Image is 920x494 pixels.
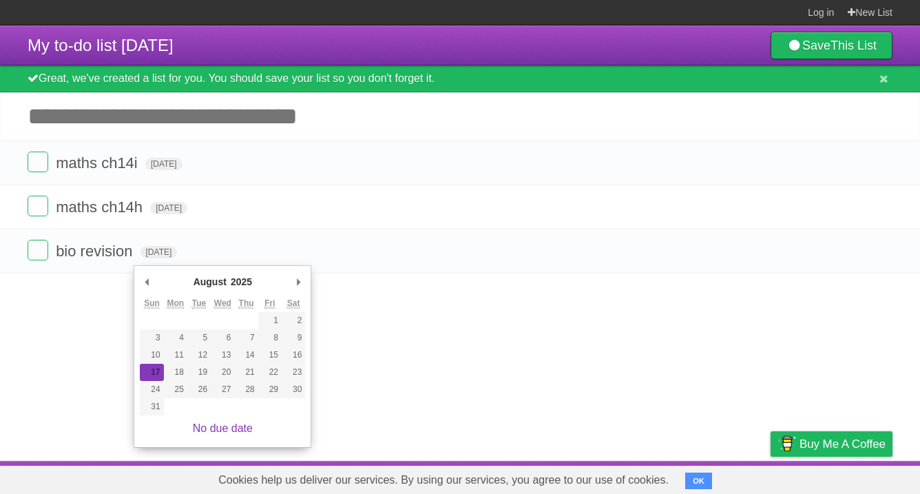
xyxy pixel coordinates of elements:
[28,152,48,172] label: Done
[187,381,211,398] button: 26
[685,473,712,489] button: OK
[187,329,211,347] button: 5
[214,298,231,309] abbr: Wednesday
[164,347,187,364] button: 11
[234,364,258,381] button: 21
[771,431,892,457] a: Buy me a coffee
[211,381,234,398] button: 27
[140,398,163,415] button: 31
[140,246,178,258] span: [DATE]
[140,347,163,364] button: 10
[258,347,282,364] button: 15
[633,464,689,491] a: Developers
[150,202,187,214] span: [DATE]
[234,347,258,364] button: 14
[28,240,48,260] label: Done
[282,347,305,364] button: 16
[28,196,48,216] label: Done
[211,329,234,347] button: 6
[191,271,229,292] div: August
[282,364,305,381] button: 23
[777,432,796,455] img: Buy me a coffee
[282,312,305,329] button: 2
[140,271,154,292] button: Previous Month
[587,464,616,491] a: About
[239,298,254,309] abbr: Thursday
[187,364,211,381] button: 19
[211,347,234,364] button: 13
[706,464,736,491] a: Terms
[753,464,788,491] a: Privacy
[830,39,877,52] b: This List
[799,432,886,456] span: Buy me a coffee
[806,464,892,491] a: Suggest a feature
[164,381,187,398] button: 25
[145,158,182,170] span: [DATE]
[282,381,305,398] button: 30
[56,154,141,172] span: maths ch14i
[258,381,282,398] button: 29
[229,271,254,292] div: 2025
[144,298,160,309] abbr: Sunday
[282,329,305,347] button: 9
[140,381,163,398] button: 24
[771,32,892,59] a: SaveThis List
[140,329,163,347] button: 3
[291,271,305,292] button: Next Month
[258,329,282,347] button: 8
[164,329,187,347] button: 4
[211,364,234,381] button: 20
[205,466,682,494] span: Cookies help us deliver our services. By using our services, you agree to our use of cookies.
[56,243,136,260] span: bio revision
[56,198,146,216] span: maths ch14h
[258,364,282,381] button: 22
[193,422,253,434] a: No due date
[192,298,206,309] abbr: Tuesday
[28,36,174,54] span: My to-do list [DATE]
[258,312,282,329] button: 1
[264,298,275,309] abbr: Friday
[140,364,163,381] button: 17
[164,364,187,381] button: 18
[167,298,184,309] abbr: Monday
[187,347,211,364] button: 12
[234,381,258,398] button: 28
[287,298,300,309] abbr: Saturday
[234,329,258,347] button: 7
